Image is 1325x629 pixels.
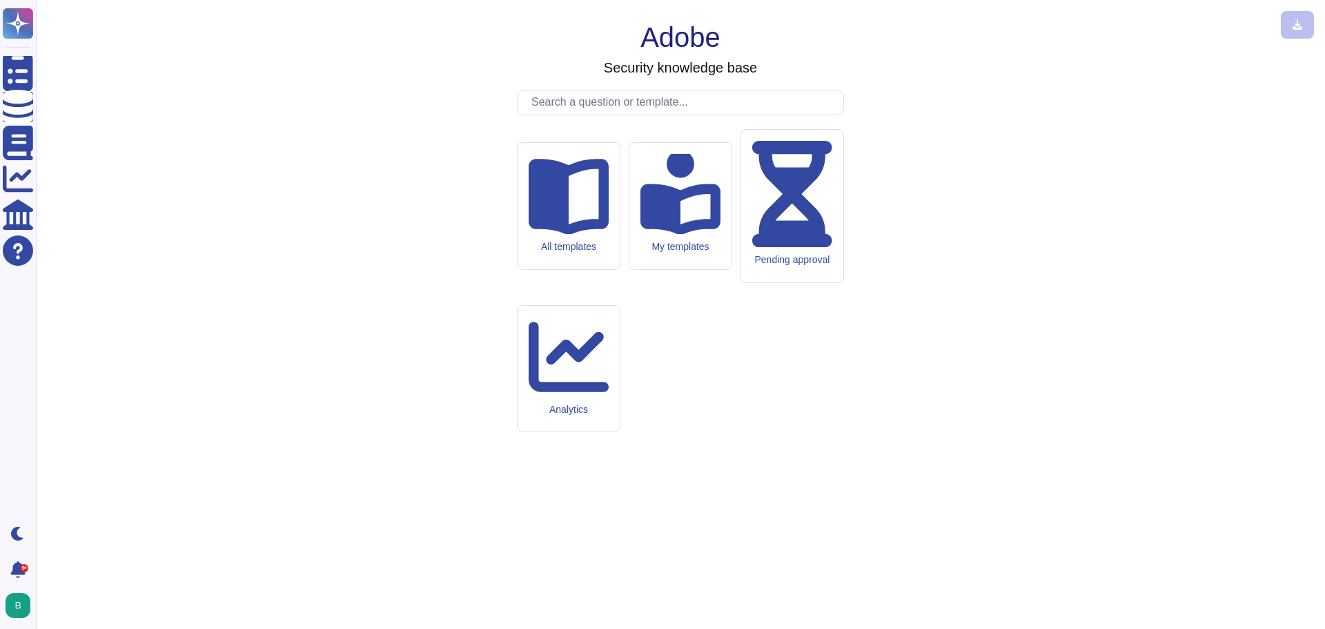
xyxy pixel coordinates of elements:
input: Search a question or template... [524,90,843,115]
div: 9+ [20,564,28,572]
button: user [3,590,40,621]
div: Analytics [529,404,609,416]
img: user [6,593,30,618]
div: All templates [529,241,609,253]
h1: Adobe [640,21,720,54]
h3: Security knowledge base [604,59,757,76]
div: My templates [640,241,720,253]
div: Pending approval [752,254,832,266]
